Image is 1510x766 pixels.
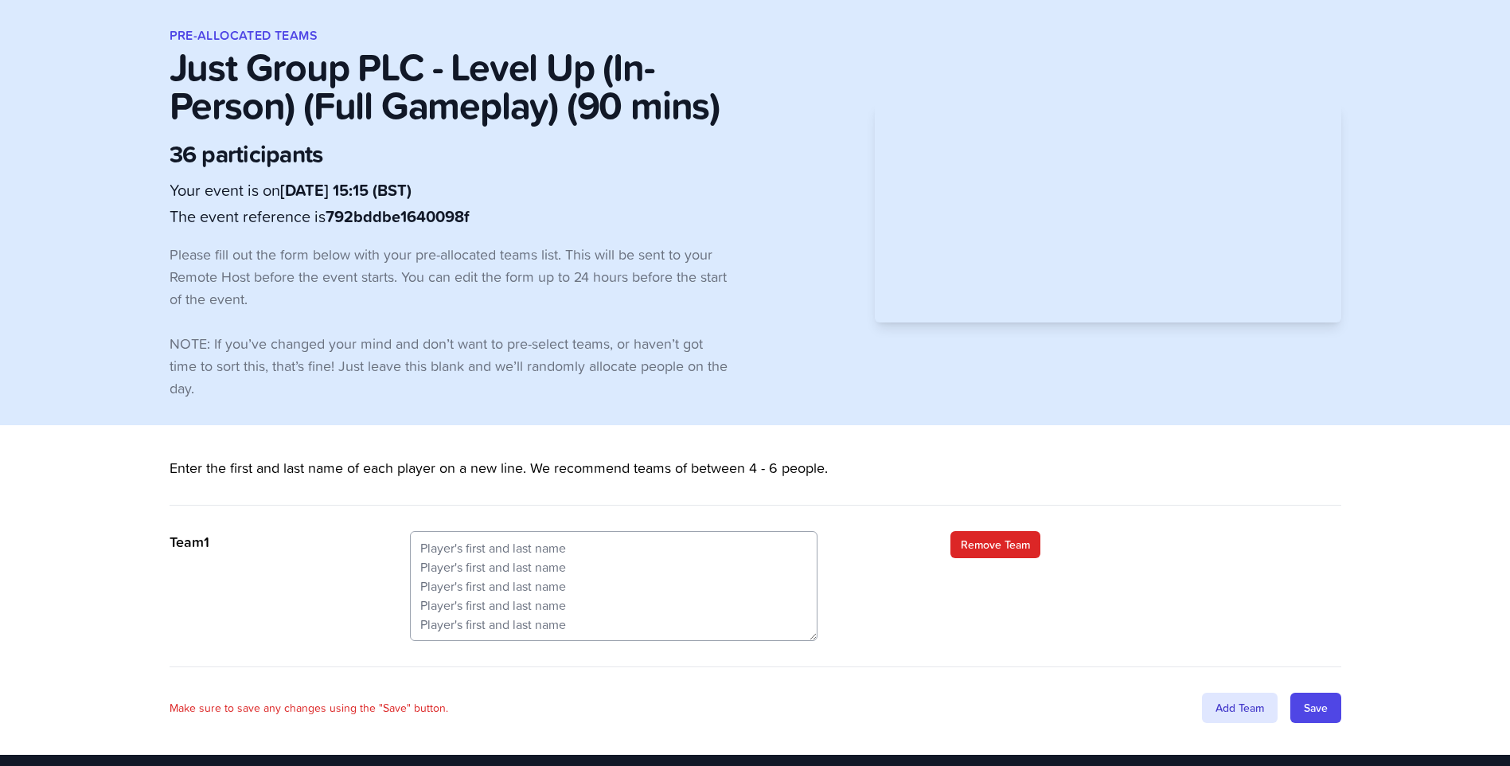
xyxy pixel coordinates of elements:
[1290,693,1341,723] input: Save
[875,103,1341,322] iframe: Adding Teams Video
[170,700,448,716] p: Make sure to save any changes using the "Save" button.
[170,333,729,400] p: NOTE: If you’ve changed your mind and don’t want to pre-select teams, or haven’t got time to sort...
[170,178,729,201] p: Your event is on
[170,531,378,553] p: Team
[170,244,729,311] p: Please fill out the form below with your pre-allocated teams list. This will be sent to your Remo...
[170,25,868,45] h1: Pre-allocated Teams
[170,205,729,228] p: The event reference is
[170,140,729,169] p: 36 participants
[280,178,412,202] b: [DATE] 15:15 (BST)
[170,48,729,124] p: Just Group PLC - Level Up (In-Person) (Full Gameplay) (90 mins)
[326,205,470,229] b: 792bddbe1640098f
[204,531,209,553] span: 1
[1202,693,1278,723] div: Add Team
[170,457,1341,506] p: Enter the first and last name of each player on a new line. We recommend teams of between 4 - 6 p...
[950,531,1040,558] a: Remove Team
